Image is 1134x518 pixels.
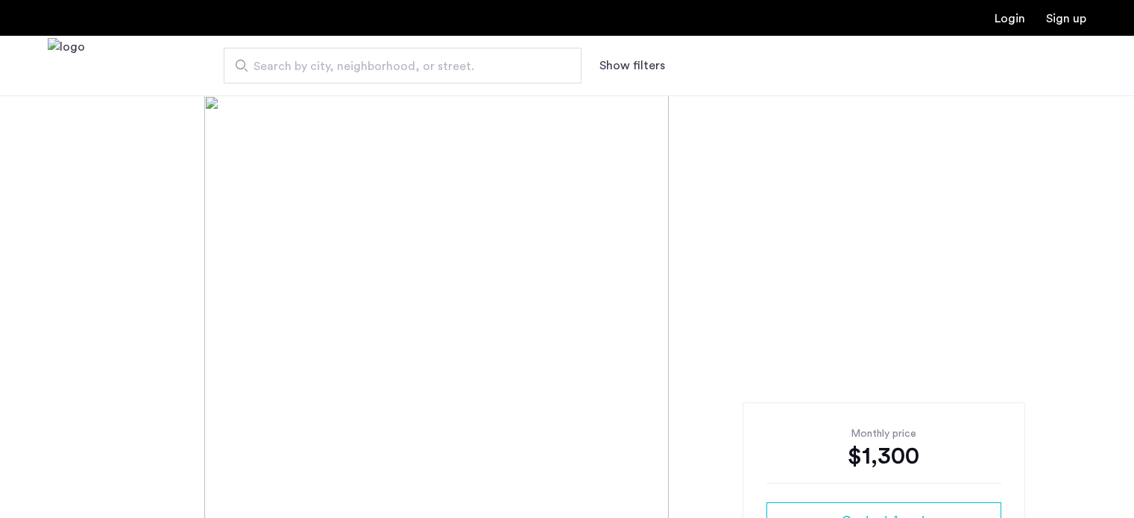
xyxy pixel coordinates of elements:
[224,48,582,83] input: Apartment Search
[995,13,1025,25] a: Login
[48,38,85,94] a: Cazamio Logo
[766,441,1001,471] div: $1,300
[253,57,540,75] span: Search by city, neighborhood, or street.
[48,38,85,94] img: logo
[766,426,1001,441] div: Monthly price
[1046,13,1086,25] a: Registration
[599,57,665,75] button: Show or hide filters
